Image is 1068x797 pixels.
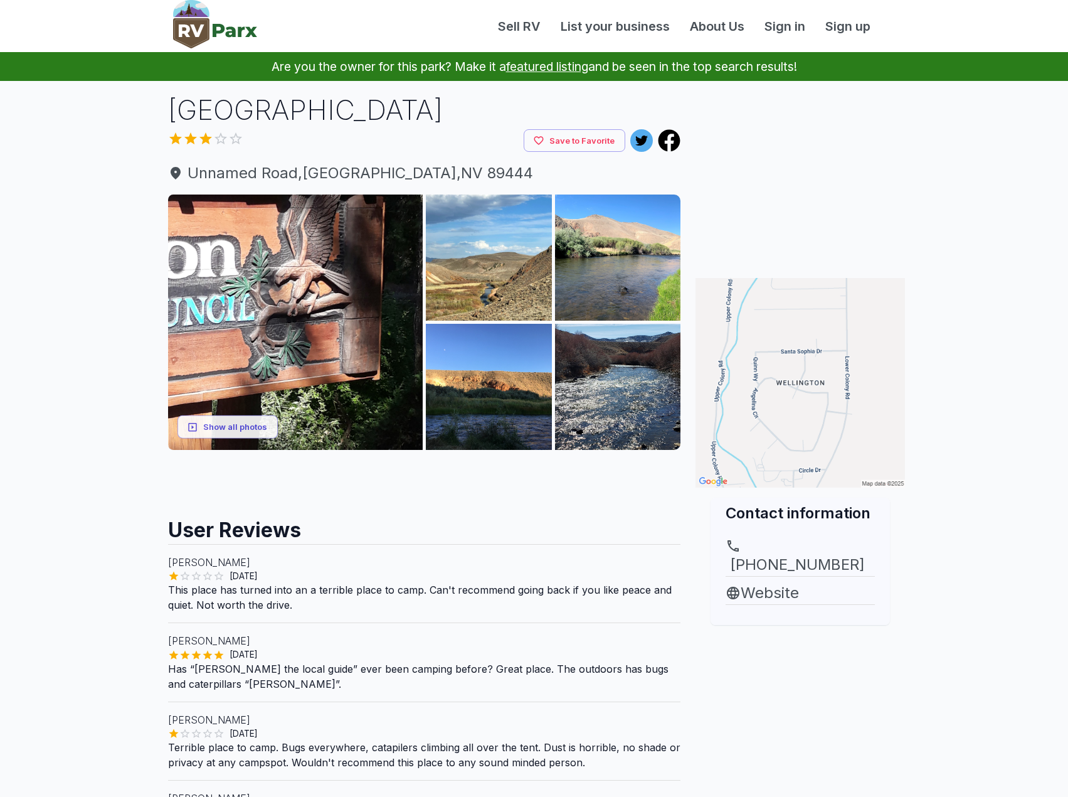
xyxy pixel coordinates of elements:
[225,570,263,582] span: [DATE]
[726,503,875,523] h2: Contact information
[815,17,880,36] a: Sign up
[168,162,681,185] a: Unnamed Road,[GEOGRAPHIC_DATA],NV 89444
[726,538,875,576] a: [PHONE_NUMBER]
[726,582,875,604] a: Website
[695,625,905,782] iframe: Advertisement
[551,17,680,36] a: List your business
[168,633,681,648] p: [PERSON_NAME]
[168,712,681,727] p: [PERSON_NAME]
[168,91,681,129] h1: [GEOGRAPHIC_DATA]
[168,555,681,570] p: [PERSON_NAME]
[426,324,552,450] img: AAcXr8qlbG6vtcSS5d1WNaQvnmm49vxKsg5S00wSyErzy5NsGjCfolSmH_w6ytro_IY-0k6s_2q9HD8RnizWj42kmDJ-xGQm5...
[168,740,681,770] p: Terrible place to camp. Bugs everywhere, catapilers climbing all over the tent. Dust is horrible,...
[506,59,588,74] a: featured listing
[695,91,905,248] iframe: Advertisement
[168,661,681,692] p: Has “[PERSON_NAME] the local guide” ever been camping before? Great place. The outdoors has bugs ...
[488,17,551,36] a: Sell RV
[177,415,278,439] button: Show all photos
[168,582,681,612] p: This place has turned into an a terrible place to camp. Can't recommend going back if you like pe...
[426,195,552,321] img: AAcXr8oTKaiECzOG1x2y6N-8xqI3YRj-cBGbG5cd4BTS6Uw3zn80MGXzIl6fiLYfh86GqiwHDOw6TvE3UvCdLAJoDgi-6MRhC...
[168,506,681,544] h2: User Reviews
[555,195,681,321] img: AAcXr8qFsjEaWBM2FKQSPLcs1X9oyfdjSZQugvsSm3NsA0vqHMFTsK1pjANb9mCShKZZVvOvGGB-e8HG3HgO0ZTLAmopEl7Zy...
[225,648,263,661] span: [DATE]
[168,450,681,506] iframe: Advertisement
[168,162,681,185] span: Unnamed Road , [GEOGRAPHIC_DATA] , NV 89444
[695,278,905,488] img: Map for Bighorn Campground
[225,727,263,740] span: [DATE]
[15,52,1053,81] p: Are you the owner for this park? Make it a and be seen in the top search results!
[555,324,681,450] img: AAcXr8rfAWqe1uWTKTHesA-swFbOu1mOLIUedY39A2XrJgL0J9tNme8PjhU-joiqerqbpYfk4gMY7VeNIZO-59-sQ0iv8uthY...
[168,195,423,450] img: AAcXr8p0YewaZ5xBLVndjNuxvMSYfpB7YtrKokc1PBnyKetsWIgUwwUJ7lzsVIEYd2DgXU7cxrZWNDTcD06SagfubMtMpHegH...
[680,17,754,36] a: About Us
[754,17,815,36] a: Sign in
[524,129,625,152] button: Save to Favorite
